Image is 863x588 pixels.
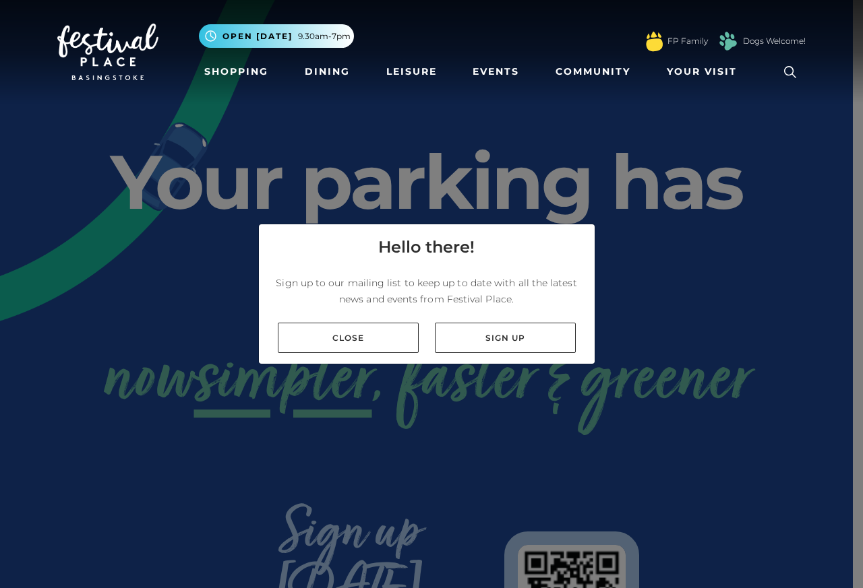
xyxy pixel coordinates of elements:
a: Dining [299,59,355,84]
a: FP Family [667,35,708,47]
a: Your Visit [661,59,749,84]
a: Shopping [199,59,274,84]
p: Sign up to our mailing list to keep up to date with all the latest news and events from Festival ... [270,275,584,307]
a: Community [550,59,636,84]
img: Festival Place Logo [57,24,158,80]
a: Leisure [381,59,442,84]
a: Dogs Welcome! [743,35,806,47]
a: Events [467,59,525,84]
button: Open [DATE] 9.30am-7pm [199,24,354,48]
span: Your Visit [667,65,737,79]
a: Sign up [435,323,576,353]
span: Open [DATE] [222,30,293,42]
span: 9.30am-7pm [298,30,351,42]
a: Close [278,323,419,353]
h4: Hello there! [378,235,475,259]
